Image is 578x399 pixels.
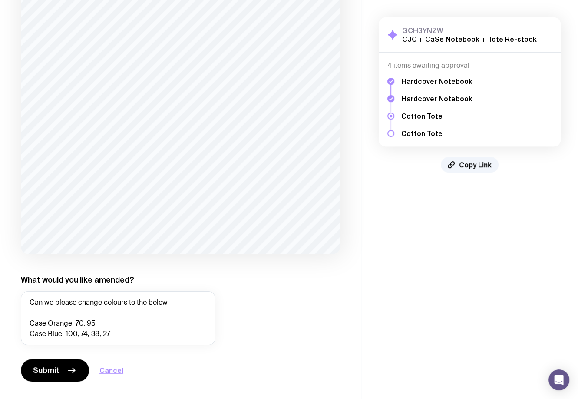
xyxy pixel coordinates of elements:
button: Cancel [99,365,123,376]
h5: Cotton Tote [401,112,472,120]
h5: Cotton Tote [401,129,472,138]
h4: 4 items awaiting approval [387,61,552,70]
h2: CJC + CaSe Notebook + Tote Re-stock [402,35,537,43]
h5: Hardcover Notebook [401,94,472,103]
button: Copy Link [441,157,499,173]
label: What would you like amended? [21,275,134,285]
span: Submit [33,365,59,376]
button: Submit [21,359,89,382]
div: Open Intercom Messenger [548,369,569,390]
span: Copy Link [459,160,492,169]
h5: Hardcover Notebook [401,77,472,86]
h3: GCH3YNZW [402,26,537,35]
